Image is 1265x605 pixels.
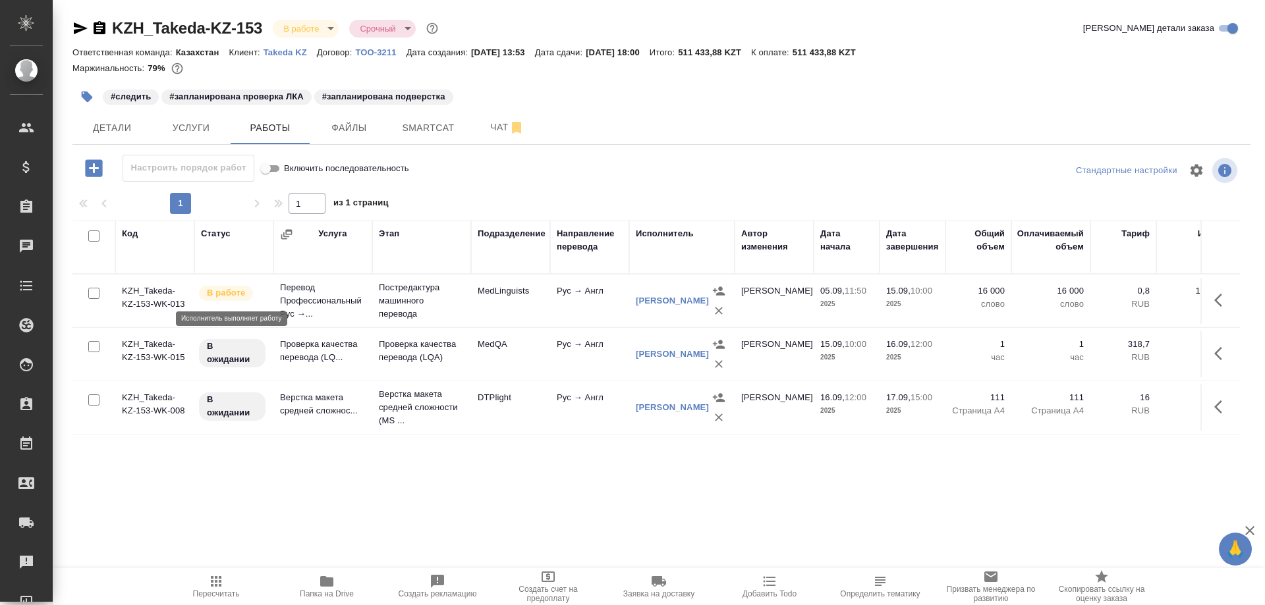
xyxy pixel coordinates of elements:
p: 111 [952,391,1005,404]
p: 15.09, [886,286,911,296]
svg: Отписаться [509,120,524,136]
p: В работе [207,286,245,300]
div: В работе [273,20,339,38]
p: Ответственная команда: [72,47,176,57]
td: Рус → Англ [550,278,629,324]
p: 16 [1097,391,1150,404]
td: MedQA [471,331,550,377]
span: Файлы [318,120,381,136]
td: Проверка качества перевода (LQ... [273,331,372,377]
button: Скопировать ссылку на оценку заказа [1046,568,1157,605]
td: Перевод Профессиональный Рус →... [273,275,372,327]
p: 15.09, [820,339,845,349]
span: Пересчитать [193,589,240,598]
div: Статус [201,227,231,240]
td: Верстка макета средней сложнос... [273,384,372,431]
p: 12:00 [911,339,932,349]
div: Код [122,227,138,240]
p: Постредактура машинного перевода [379,281,464,321]
div: Автор изменения [741,227,807,253]
p: 0,8 [1097,284,1150,298]
p: 111 [1018,391,1084,404]
span: Добавить Todo [743,589,797,598]
button: Папка на Drive [271,568,382,605]
p: 318,7 [1163,338,1222,351]
p: #запланирована подверстка [322,90,445,103]
p: 2025 [886,404,939,417]
button: Назначить [709,281,729,301]
p: ТОО-3211 [355,47,406,57]
span: Папка на Drive [300,589,354,598]
button: Призвать менеджера по развитию [936,568,1046,605]
td: KZH_Takeda-KZ-153-WK-008 [115,384,194,431]
span: Smartcat [397,120,460,136]
div: Услуга [318,227,347,240]
p: час [952,351,1005,364]
p: #следить [111,90,151,103]
a: [PERSON_NAME] [636,349,709,359]
p: Казахстан [176,47,229,57]
p: 11:50 [845,286,866,296]
td: DTPlight [471,384,550,431]
p: слово [952,298,1005,311]
span: Включить последовательность [284,162,409,175]
p: 16.09, [886,339,911,349]
span: Услуги [159,120,223,136]
div: split button [1073,161,1181,181]
td: [PERSON_NAME] [735,384,814,431]
p: 12:00 [845,392,866,402]
p: RUB [1163,351,1222,364]
button: Удалить [709,354,729,374]
span: из 1 страниц [333,195,389,214]
p: Takeda KZ [264,47,317,57]
td: [PERSON_NAME] [735,331,814,377]
p: В ожидании [207,393,258,419]
button: Создать счет на предоплату [493,568,604,605]
button: Удалить [709,301,729,321]
span: Создать рекламацию [399,589,477,598]
button: Пересчитать [161,568,271,605]
div: Исполнитель [636,227,694,240]
div: Оплачиваемый объем [1017,227,1084,253]
p: 15:00 [911,392,932,402]
p: 2025 [820,351,873,364]
p: 16 000 [952,284,1005,298]
p: Маржинальность: [72,63,148,73]
td: Рус → Англ [550,331,629,377]
span: Создать счет на предоплату [501,585,596,603]
span: Скопировать ссылку на оценку заказа [1054,585,1149,603]
p: Дата создания: [407,47,471,57]
p: 2025 [886,351,939,364]
span: Детали [80,120,144,136]
div: Направление перевода [557,227,623,253]
p: Дата сдачи: [535,47,586,57]
p: 12 800 [1163,284,1222,298]
div: Дата начала [820,227,873,253]
p: Итого: [650,47,678,57]
button: В работе [279,23,323,34]
p: К оплате: [751,47,793,57]
button: Здесь прячутся важные кнопки [1206,338,1238,369]
p: RUB [1097,298,1150,311]
button: Добавить работу [76,155,112,182]
div: Итого [1198,227,1222,240]
div: Подразделение [478,227,546,240]
p: 511 433,88 KZT [793,47,866,57]
p: Страница А4 [1018,404,1084,417]
button: Здесь прячутся важные кнопки [1206,391,1238,423]
button: Назначить [709,388,729,408]
p: слово [1018,298,1084,311]
p: 2025 [820,404,873,417]
p: 1 776 [1163,391,1222,404]
p: 2025 [886,298,939,311]
button: 🙏 [1219,533,1252,566]
span: Работы [239,120,302,136]
a: ТОО-3211 [355,46,406,57]
button: Срочный [356,23,399,34]
p: Верстка макета средней сложности (MS ... [379,388,464,427]
button: Удалить [709,408,729,427]
button: Сгруппировать [280,228,293,241]
button: Доп статусы указывают на важность/срочность заказа [424,20,441,37]
p: RUB [1097,404,1150,417]
p: В ожидании [207,340,258,366]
